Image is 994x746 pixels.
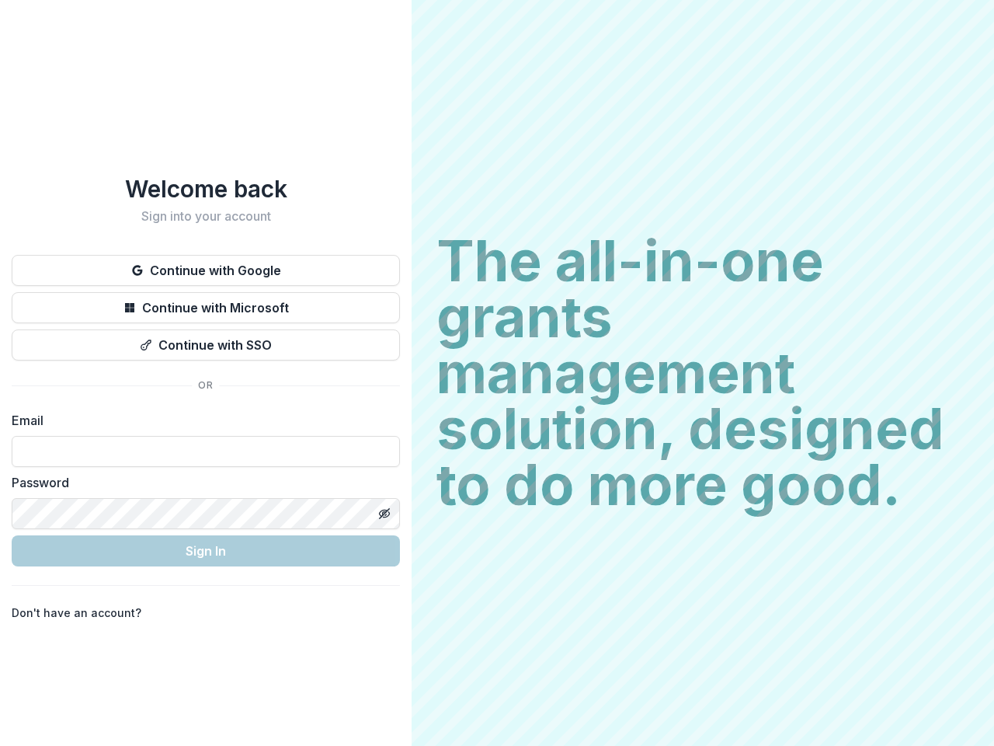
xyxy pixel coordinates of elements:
[12,292,400,323] button: Continue with Microsoft
[12,605,141,621] p: Don't have an account?
[12,209,400,224] h2: Sign into your account
[12,329,400,361] button: Continue with SSO
[12,535,400,566] button: Sign In
[372,501,397,526] button: Toggle password visibility
[12,175,400,203] h1: Welcome back
[12,255,400,286] button: Continue with Google
[12,411,391,430] label: Email
[12,473,391,492] label: Password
